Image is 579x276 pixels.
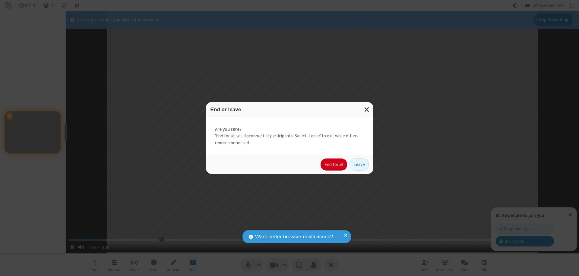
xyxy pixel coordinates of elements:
button: Leave [350,158,369,171]
h3: End or leave [210,107,369,112]
button: End for all [321,158,347,171]
button: Close modal [361,102,373,117]
div: 'End for all' will disconnect all participants. Select 'Leave' to exit while others remain connec... [206,117,373,155]
strong: Are you sure? [215,126,364,133]
span: Want better browser notifications? [255,233,333,241]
